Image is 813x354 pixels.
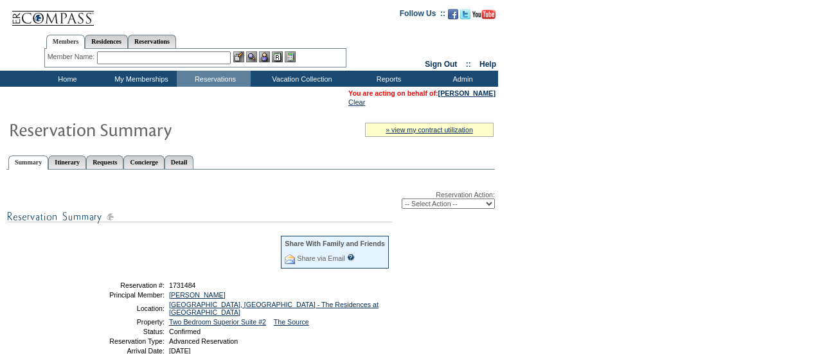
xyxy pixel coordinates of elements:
td: Vacation Collection [251,71,350,87]
a: Requests [86,155,123,169]
img: b_calculator.gif [285,51,296,62]
a: Follow us on Twitter [460,13,470,21]
td: Principal Member: [73,291,165,299]
img: View [246,51,257,62]
a: Summary [8,155,48,170]
a: [PERSON_NAME] [169,291,226,299]
span: :: [466,60,471,69]
img: Reservations [272,51,283,62]
td: Reservation #: [73,281,165,289]
td: Reports [350,71,424,87]
img: Become our fan on Facebook [448,9,458,19]
td: Home [29,71,103,87]
a: » view my contract utilization [386,126,473,134]
a: [GEOGRAPHIC_DATA], [GEOGRAPHIC_DATA] - The Residences at [GEOGRAPHIC_DATA] [169,301,379,316]
div: Reservation Action: [6,191,495,209]
td: Reservations [177,71,251,87]
a: Itinerary [48,155,86,169]
a: [PERSON_NAME] [438,89,496,97]
img: Subscribe to our YouTube Channel [472,10,496,19]
span: You are acting on behalf of: [348,89,496,97]
a: Help [479,60,496,69]
a: Members [46,35,85,49]
img: Impersonate [259,51,270,62]
a: Detail [165,155,194,169]
span: Advanced Reservation [169,337,238,345]
a: Become our fan on Facebook [448,13,458,21]
a: Subscribe to our YouTube Channel [472,13,496,21]
td: Reservation Type: [73,337,165,345]
a: Residences [85,35,128,48]
td: Status: [73,328,165,335]
td: Property: [73,318,165,326]
a: Share via Email [297,254,345,262]
img: Follow us on Twitter [460,9,470,19]
a: Two Bedroom Superior Suite #2 [169,318,266,326]
a: Concierge [123,155,164,169]
span: 1731484 [169,281,196,289]
img: Reservaton Summary [8,116,265,142]
a: Clear [348,98,365,106]
div: Share With Family and Friends [285,240,385,247]
a: Reservations [128,35,176,48]
div: Member Name: [48,51,97,62]
a: Sign Out [425,60,457,69]
img: subTtlResSummary.gif [6,209,392,225]
td: My Memberships [103,71,177,87]
td: Location: [73,301,165,316]
a: The Source [274,318,309,326]
span: Confirmed [169,328,201,335]
td: Admin [424,71,498,87]
img: b_edit.gif [233,51,244,62]
input: What is this? [347,254,355,261]
td: Follow Us :: [400,8,445,23]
